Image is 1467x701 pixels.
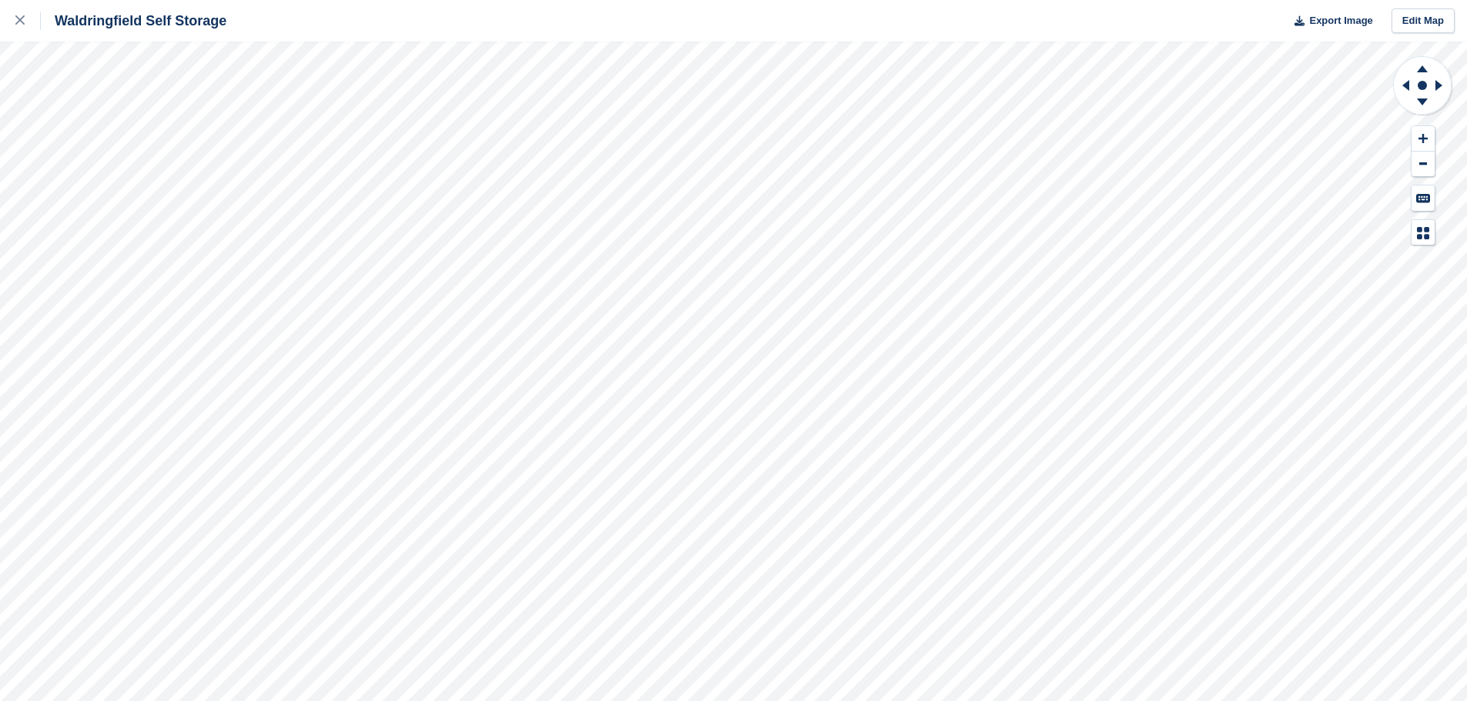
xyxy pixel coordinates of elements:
button: Zoom Out [1412,152,1435,177]
button: Zoom In [1412,126,1435,152]
a: Edit Map [1392,8,1455,34]
button: Keyboard Shortcuts [1412,185,1435,211]
span: Export Image [1309,13,1372,28]
div: Waldringfield Self Storage [41,12,226,30]
button: Export Image [1285,8,1373,34]
button: Map Legend [1412,220,1435,245]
